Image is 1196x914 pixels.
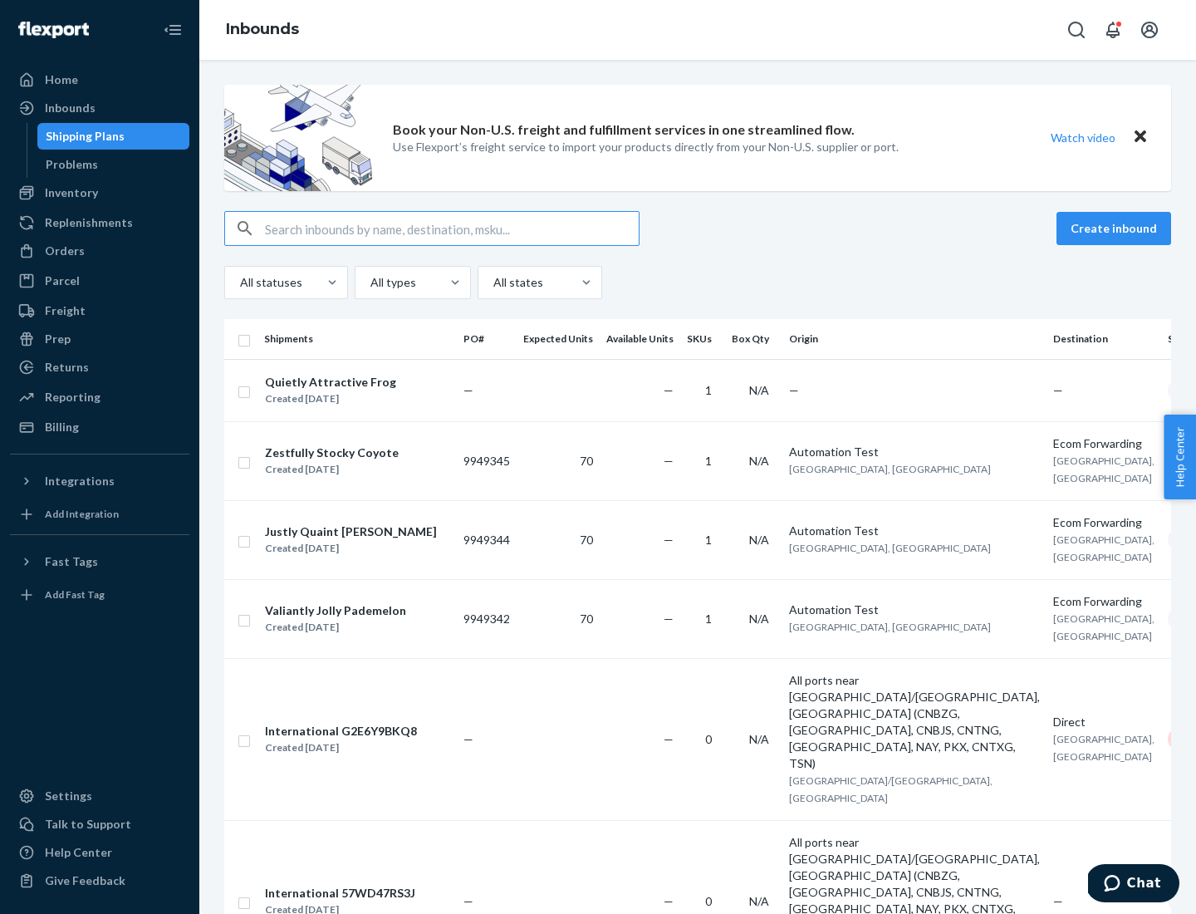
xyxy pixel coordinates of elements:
[10,414,189,440] a: Billing
[10,209,189,236] a: Replenishments
[1056,212,1171,245] button: Create inbound
[45,844,112,861] div: Help Center
[45,359,89,376] div: Returns
[226,20,299,38] a: Inbounds
[1088,864,1179,906] iframe: Opens a widget where you can chat to one of our agents
[789,444,1040,460] div: Automation Test
[265,391,396,407] div: Created [DATE]
[664,383,674,397] span: —
[10,297,189,324] a: Freight
[265,212,639,245] input: Search inbounds by name, destination, msku...
[45,184,98,201] div: Inventory
[10,66,189,93] a: Home
[37,151,190,178] a: Problems
[238,274,240,291] input: All statuses
[265,740,417,756] div: Created [DATE]
[10,179,189,206] a: Inventory
[1053,714,1154,730] div: Direct
[789,542,991,554] span: [GEOGRAPHIC_DATA], [GEOGRAPHIC_DATA]
[45,302,86,319] div: Freight
[664,894,674,908] span: —
[46,156,98,173] div: Problems
[10,867,189,894] button: Give Feedback
[789,523,1040,539] div: Automation Test
[156,13,189,47] button: Close Navigation
[705,533,712,547] span: 1
[393,139,899,155] p: Use Flexport’s freight service to import your products directly from your Non-U.S. supplier or port.
[45,587,105,602] div: Add Fast Tag
[45,100,96,116] div: Inbounds
[18,22,89,38] img: Flexport logo
[45,816,131,833] div: Talk to Support
[789,383,799,397] span: —
[10,238,189,264] a: Orders
[45,71,78,88] div: Home
[393,120,855,140] p: Book your Non-U.S. freight and fulfillment services in one streamlined flow.
[664,454,674,468] span: —
[10,468,189,494] button: Integrations
[45,331,71,347] div: Prep
[10,501,189,528] a: Add Integration
[580,612,593,626] span: 70
[10,326,189,352] a: Prep
[45,419,79,435] div: Billing
[789,672,1040,772] div: All ports near [GEOGRAPHIC_DATA]/[GEOGRAPHIC_DATA], [GEOGRAPHIC_DATA] (CNBZG, [GEOGRAPHIC_DATA], ...
[789,621,991,633] span: [GEOGRAPHIC_DATA], [GEOGRAPHIC_DATA]
[1060,13,1093,47] button: Open Search Box
[45,214,133,231] div: Replenishments
[213,6,312,54] ol: breadcrumbs
[1130,125,1151,150] button: Close
[265,523,437,540] div: Justly Quaint [PERSON_NAME]
[782,319,1046,359] th: Origin
[749,383,769,397] span: N/A
[265,461,399,478] div: Created [DATE]
[457,500,517,579] td: 9949344
[749,533,769,547] span: N/A
[10,811,189,838] button: Talk to Support
[705,732,712,746] span: 0
[10,582,189,608] a: Add Fast Tag
[680,319,725,359] th: SKUs
[10,268,189,294] a: Parcel
[1053,593,1154,610] div: Ecom Forwarding
[705,454,712,468] span: 1
[46,128,125,145] div: Shipping Plans
[1053,514,1154,531] div: Ecom Forwarding
[1053,894,1063,908] span: —
[705,894,712,908] span: 0
[257,319,457,359] th: Shipments
[580,533,593,547] span: 70
[789,774,993,804] span: [GEOGRAPHIC_DATA]/[GEOGRAPHIC_DATA], [GEOGRAPHIC_DATA]
[749,894,769,908] span: N/A
[265,374,396,391] div: Quietly Attractive Frog
[463,732,473,746] span: —
[789,602,1040,618] div: Automation Test
[265,602,406,619] div: Valiantly Jolly Pademelon
[749,732,769,746] span: N/A
[45,243,85,259] div: Orders
[463,894,473,908] span: —
[1053,435,1154,452] div: Ecom Forwarding
[789,463,991,475] span: [GEOGRAPHIC_DATA], [GEOGRAPHIC_DATA]
[1053,612,1154,642] span: [GEOGRAPHIC_DATA], [GEOGRAPHIC_DATA]
[664,732,674,746] span: —
[1053,455,1154,484] span: [GEOGRAPHIC_DATA], [GEOGRAPHIC_DATA]
[369,274,370,291] input: All types
[600,319,680,359] th: Available Units
[10,783,189,809] a: Settings
[1053,383,1063,397] span: —
[265,540,437,557] div: Created [DATE]
[1053,733,1154,763] span: [GEOGRAPHIC_DATA], [GEOGRAPHIC_DATA]
[45,389,100,405] div: Reporting
[45,553,98,570] div: Fast Tags
[1046,319,1161,359] th: Destination
[265,445,399,461] div: Zestfully Stocky Coyote
[10,384,189,410] a: Reporting
[580,454,593,468] span: 70
[45,788,92,804] div: Settings
[37,123,190,150] a: Shipping Plans
[265,885,415,902] div: International 57WD47RS3J
[1164,415,1196,499] button: Help Center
